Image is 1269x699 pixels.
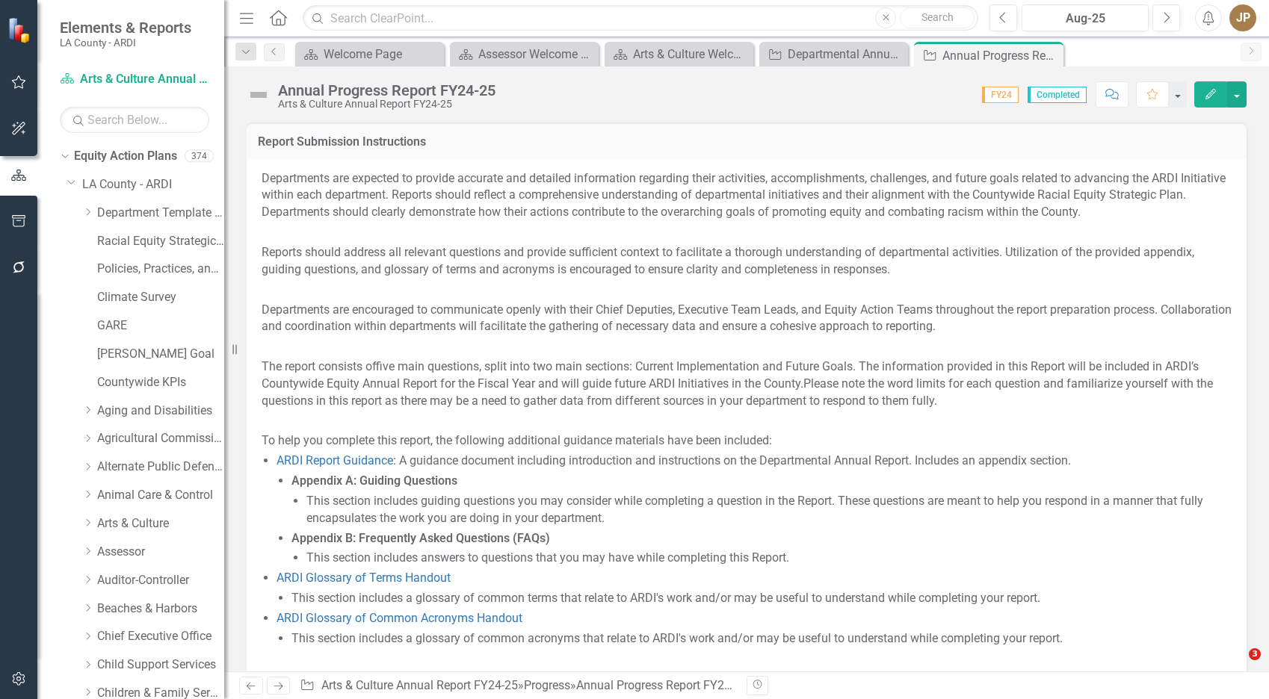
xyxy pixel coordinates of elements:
span: five main questions [383,359,479,373]
div: Departmental Annual Report (click to see more details) [788,45,904,63]
div: Assessor Welcome Page [478,45,595,63]
a: Arts & Culture Annual Report FY24-25 [321,678,518,692]
span: : A guidance document including introduction and instructions on the Departmental Annual Report. ... [277,453,1071,467]
a: Racial Equity Strategic Plan [97,233,224,250]
a: Beaches & Harbors [97,600,224,618]
small: LA County - ARDI [60,37,191,49]
div: » » [300,677,735,695]
span: This section includes a glossary of common terms that relate to ARDI's work and/or may be useful ... [291,591,1040,605]
button: Aug-25 [1022,4,1149,31]
a: Departmental Annual Report (click to see more details) [763,45,904,63]
a: Auditor-Controller [97,572,224,589]
a: Child Support Services [97,656,224,674]
span: 3 [1249,648,1261,660]
div: Annual Progress Report FY24-25 [576,678,747,692]
span: This section includes guiding questions you may consider while completing a question in the Repor... [306,494,1203,525]
span: Appendix A: Guiding Questions [291,473,457,488]
a: Chief Executive Office [97,628,224,645]
a: Alternate Public Defender [97,459,224,476]
a: ARDI Report Guidance [277,453,393,467]
span: Elements & Reports [60,19,191,37]
button: JP [1229,4,1256,31]
input: Search Below... [60,107,209,133]
a: [PERSON_NAME] Goal [97,346,224,363]
div: 374 [185,150,214,163]
div: Annual Progress Report FY24-25 [942,46,1060,65]
a: Assessor [97,544,224,561]
a: Assessor Welcome Page [454,45,595,63]
img: Not Defined [247,83,271,107]
a: Welcome Page [299,45,440,63]
div: Arts & Culture Annual Report FY24-25 [278,99,495,110]
a: Animal Care & Control [97,487,224,504]
span: The report consists of [262,359,383,373]
div: Annual Progress Report FY24-25 [278,82,495,99]
span: Please note the word limits for each question and familiarize yourself with the questions in this... [262,376,1213,408]
div: Welcome Page [324,45,440,63]
span: Search [921,11,954,23]
a: Agricultural Commissioner/ Weights & Measures [97,430,224,447]
span: Departments are expected to provide accurate and detailed information regarding their activities,... [262,171,1226,220]
a: ARDI Glossary of Terms Handout [277,571,451,585]
span: Completed [1028,87,1087,103]
a: Arts & Culture Annual Report FY24-25 [60,71,209,88]
a: Department Template - ARDI [97,205,224,222]
a: Progress [524,678,570,692]
a: Climate Survey [97,289,224,306]
iframe: Intercom live chat [1218,648,1254,684]
span: This section includes a glossary of common acronyms that relate to ARDI's work and/or may be usef... [291,631,1063,645]
a: GARE [97,317,224,335]
span: , split into two main sections: Current Implementation and Future Goals. The information provided... [262,359,1199,391]
a: Countywide KPIs [97,374,224,391]
span: Reports should address all relevant questions and provide sufficient context to facilitate a thor... [262,245,1194,276]
h3: Report Submission Instructions [258,135,1235,149]
span: Appendix B: Frequently Asked Questions (FAQs) [291,531,550,545]
img: ClearPoint Strategy [7,17,34,43]
span: Departments are encouraged to communicate openly with their Chief Deputies, Executive Team Leads,... [262,302,1232,334]
span: FY24 [982,87,1019,103]
a: ARDI Glossary of Common Acronyms Handout [277,611,522,625]
a: Aging and Disabilities [97,403,224,420]
div: Arts & Culture Welcome Page [633,45,750,63]
a: LA County - ARDI [82,176,224,193]
div: Aug-25 [1027,10,1143,28]
a: Arts & Culture Welcome Page [608,45,750,63]
span: To help you complete this report, the following additional guidance materials have been included: [262,433,772,447]
a: Policies, Practices, and Procedures [97,261,224,278]
button: Search [900,7,975,28]
span: This section includes answers to questions that you may have while completing this Report. [306,550,789,565]
a: Arts & Culture [97,515,224,532]
input: Search ClearPoint... [303,5,978,31]
a: Equity Action Plans [74,148,177,165]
